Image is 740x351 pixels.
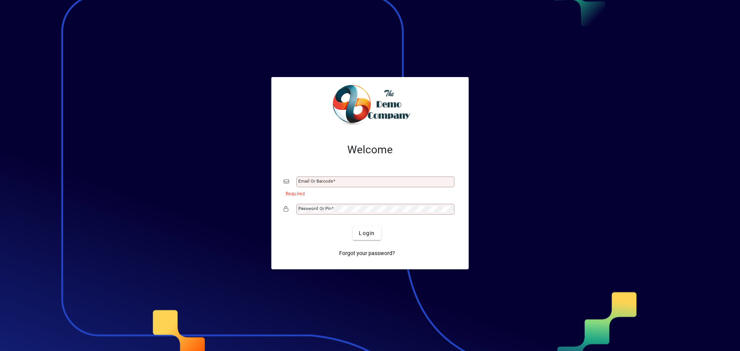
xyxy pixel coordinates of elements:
button: Login [353,226,381,240]
span: Login [359,229,375,237]
span: Forgot your password? [339,249,395,257]
mat-label: Email or Barcode [298,178,333,184]
h2: Welcome [284,143,456,156]
mat-label: Password or Pin [298,206,331,211]
a: Forgot your password? [336,246,398,260]
mat-error: Required [286,189,450,197]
